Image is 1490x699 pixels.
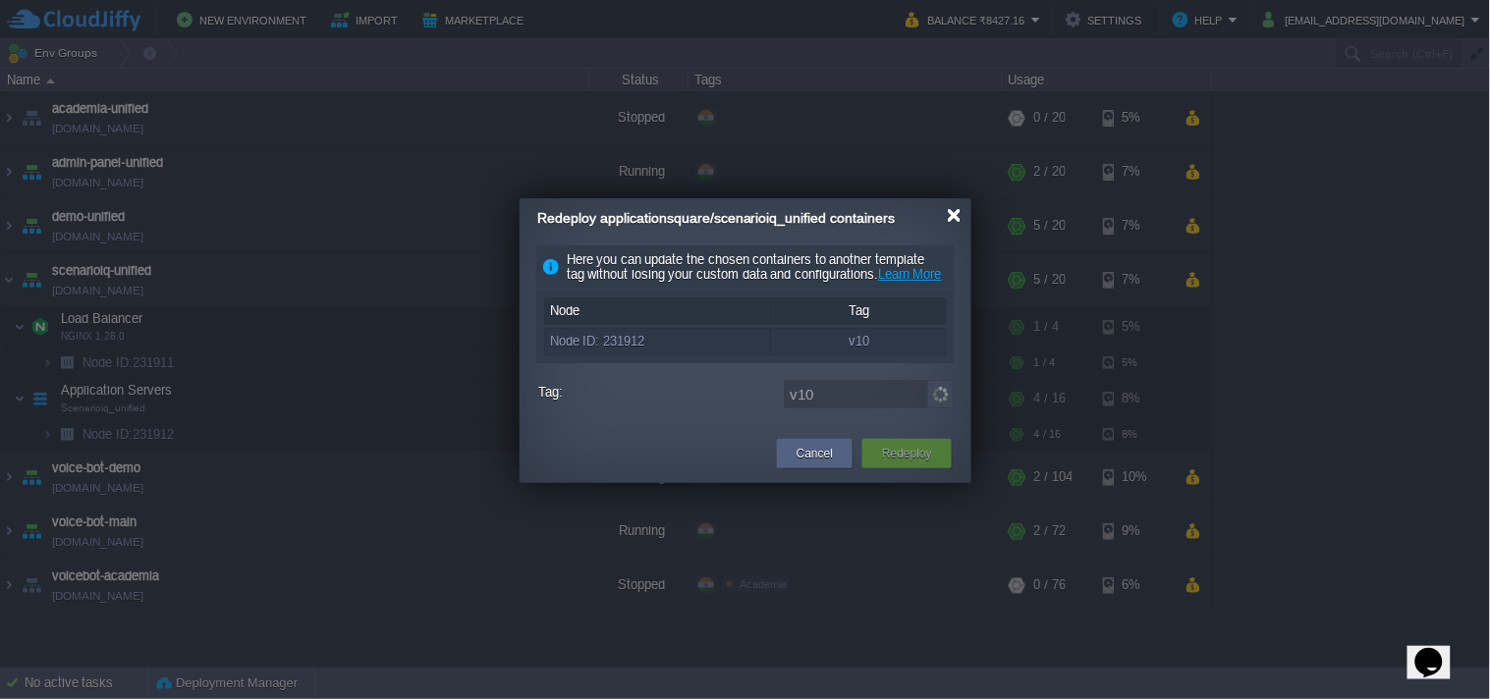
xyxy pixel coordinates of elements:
div: Here you can update the chosen containers to another template tag without losing your custom data... [536,245,955,290]
button: Cancel [797,444,833,463]
iframe: chat widget [1407,620,1470,679]
span: Redeploy applicationsquare/scenarioiq_unified containers [537,210,896,226]
label: Tag: [538,380,779,404]
div: v10 [771,329,948,354]
div: Tag [771,298,948,324]
button: Redeploy [882,444,932,463]
a: Learn More [878,267,942,282]
div: Node ID: 231912 [545,329,770,354]
div: Node [545,298,770,324]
